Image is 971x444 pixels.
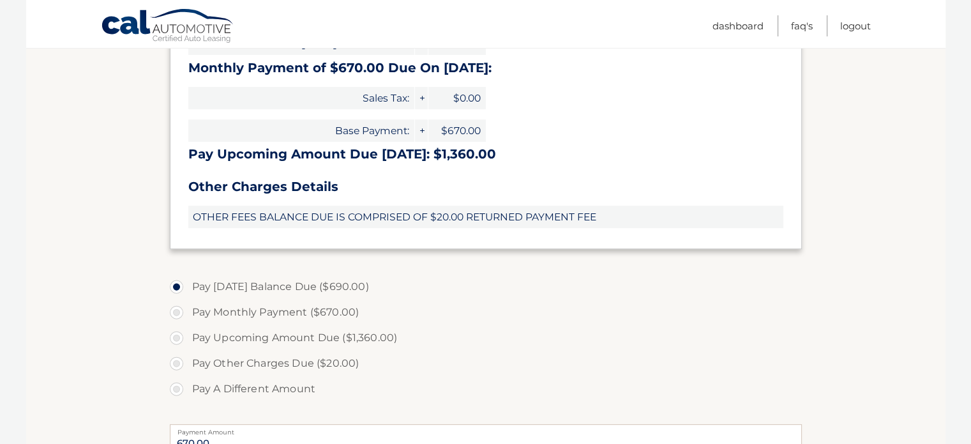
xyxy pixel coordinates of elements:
[415,87,428,109] span: +
[170,300,802,325] label: Pay Monthly Payment ($670.00)
[840,15,871,36] a: Logout
[170,325,802,351] label: Pay Upcoming Amount Due ($1,360.00)
[428,119,486,142] span: $670.00
[428,87,486,109] span: $0.00
[101,8,235,45] a: Cal Automotive
[415,119,428,142] span: +
[712,15,764,36] a: Dashboard
[188,60,783,76] h3: Monthly Payment of $670.00 Due On [DATE]:
[170,351,802,376] label: Pay Other Charges Due ($20.00)
[188,179,783,195] h3: Other Charges Details
[170,376,802,402] label: Pay A Different Amount
[188,146,783,162] h3: Pay Upcoming Amount Due [DATE]: $1,360.00
[170,424,802,434] label: Payment Amount
[188,119,414,142] span: Base Payment:
[791,15,813,36] a: FAQ's
[188,87,414,109] span: Sales Tax:
[188,206,783,228] span: OTHER FEES BALANCE DUE IS COMPRISED OF $20.00 RETURNED PAYMENT FEE
[170,274,802,300] label: Pay [DATE] Balance Due ($690.00)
